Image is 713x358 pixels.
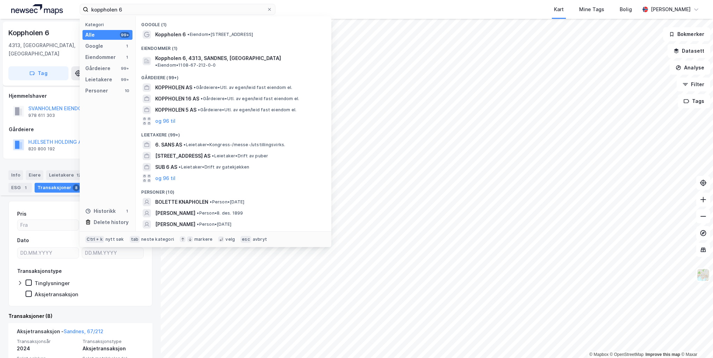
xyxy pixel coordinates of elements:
div: nytt søk [106,237,124,242]
span: • [179,164,181,170]
span: Transaksjonsår [17,338,78,344]
button: og 96 til [155,174,175,182]
div: neste kategori [141,237,174,242]
img: Z [697,268,710,282]
input: DD.MM.YYYY [82,248,143,258]
span: • [183,142,186,147]
span: Person • [DATE] [197,222,231,227]
div: Google [85,42,103,50]
iframe: Chat Widget [678,325,713,358]
div: 2024 [17,344,78,353]
div: Eiere [26,170,43,180]
span: Leietaker • Drift av gatekjøkken [179,164,249,170]
div: 8 [73,184,80,191]
input: DD.MM.YYYY [17,248,79,258]
span: [PERSON_NAME] [155,209,195,217]
div: 1 [124,208,130,214]
span: SUB 6 AS [155,163,177,171]
span: Eiendom • [STREET_ADDRESS] [187,32,253,37]
span: • [210,199,212,204]
div: Alle [85,31,95,39]
div: Dato [17,236,29,245]
span: Person • 8. des. 1899 [197,210,243,216]
div: ESG [8,183,32,193]
div: 1 [22,184,29,191]
div: 99+ [120,66,130,71]
div: Transaksjoner [35,183,82,193]
div: Eiendommer [85,53,116,61]
span: • [155,62,157,68]
div: Ctrl + k [85,236,104,243]
a: OpenStreetMap [610,352,644,357]
span: • [197,210,199,216]
button: og 96 til [155,117,175,125]
span: [PERSON_NAME] [155,220,195,229]
div: Aksjetransaksjon [35,291,78,298]
span: • [201,96,203,101]
div: Delete history [94,218,129,226]
button: Tags [678,94,710,108]
span: KOPPHOLEN 5 AS [155,106,196,114]
div: 99+ [120,32,130,38]
div: 10 [124,88,130,94]
div: Leietakere (99+) [136,127,331,139]
span: Person • [DATE] [210,199,244,205]
span: • [212,153,214,158]
div: Pris [17,210,27,218]
div: Personer [85,87,108,95]
div: 99+ [120,77,130,82]
span: • [197,222,199,227]
div: Aksjetransaksjon - [17,327,103,338]
div: velg [225,237,235,242]
span: Koppholen 6 [155,30,186,39]
div: Leietakere [46,170,85,180]
span: Koppholen 6, 4313, SANDNES, [GEOGRAPHIC_DATA] [155,54,281,62]
div: Kart [554,5,564,14]
span: Gårdeiere • Utl. av egen/leid fast eiendom el. [198,107,296,113]
div: Bolig [620,5,632,14]
div: Gårdeiere [9,125,152,134]
div: avbryt [253,237,267,242]
div: Hjemmelshaver [9,92,152,100]
span: • [198,107,200,112]
div: Transaksjoner (8) [8,312,152,320]
button: Datasett [668,44,710,58]
div: [PERSON_NAME] [651,5,691,14]
div: 978 611 303 [28,113,55,118]
button: Filter [677,77,710,91]
div: Gårdeiere (99+) [136,69,331,82]
span: KOPPHOLEN 16 AS [155,95,199,103]
div: 1 [124,43,130,49]
div: 12 [75,172,82,179]
div: Historikk [85,207,116,215]
button: Analyse [670,61,710,75]
span: Transaksjonstype [82,338,144,344]
a: Improve this map [646,352,680,357]
div: Aksjetransaksjon [82,344,144,353]
a: Mapbox [589,352,608,357]
span: Leietaker • Kongress-/messe-/utstillingsvirks. [183,142,285,148]
span: BOLETTE KNAPHOLEN [155,198,208,206]
div: Transaksjonstype [17,267,62,275]
div: Gårdeiere [85,64,110,73]
span: • [187,32,189,37]
div: 1 [124,54,130,60]
button: Bokmerker [663,27,710,41]
input: Fra [17,220,79,230]
span: Eiendom • 1108-67-212-0-0 [155,62,216,68]
img: logo.a4113a55bc3d86da70a041830d287a7e.svg [11,4,63,15]
span: KOPPHOLEN AS [155,83,192,92]
div: Google (1) [136,16,331,29]
div: Mine Tags [579,5,604,14]
div: Personer (10) [136,184,331,196]
span: [STREET_ADDRESS] AS [155,152,210,160]
a: Sandnes, 67/212 [64,328,103,334]
div: Tinglysninger [35,280,70,286]
button: Tag [8,66,69,80]
div: Kontrollprogram for chat [678,325,713,358]
span: Gårdeiere • Utl. av egen/leid fast eiendom el. [194,85,292,90]
span: Leietaker • Drift av puber [212,153,268,159]
div: Eiendommer (1) [136,40,331,53]
div: 4313, [GEOGRAPHIC_DATA], [GEOGRAPHIC_DATA] [8,41,115,58]
div: Kategori [85,22,132,27]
